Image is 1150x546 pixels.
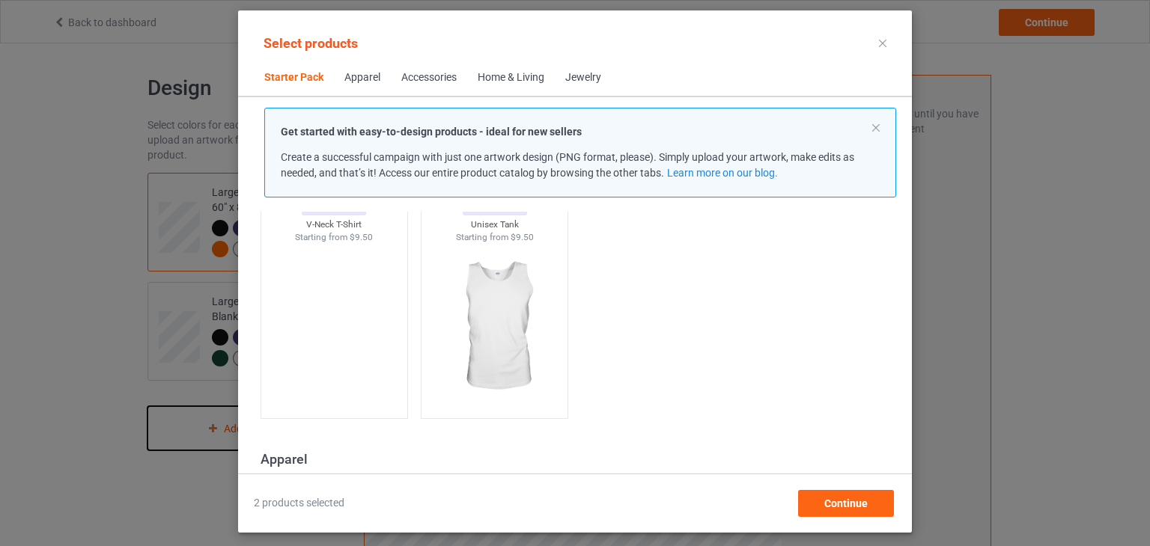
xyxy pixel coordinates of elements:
[264,35,358,51] span: Select products
[281,151,854,179] span: Create a successful campaign with just one artwork design (PNG format, please). Simply upload you...
[261,450,896,467] div: Apparel
[667,167,778,179] a: Learn more on our blog.
[281,126,582,138] strong: Get started with easy-to-design products - ideal for new sellers
[344,70,380,85] div: Apparel
[798,490,894,517] div: Continue
[261,231,407,244] div: Starting from
[350,232,373,242] span: $9.50
[565,70,601,85] div: Jewelry
[422,218,568,231] div: Unisex Tank
[511,232,534,242] span: $9.50
[422,231,568,244] div: Starting from
[478,70,544,85] div: Home & Living
[254,60,334,96] span: Starter Pack
[261,218,407,231] div: V-Neck T-Shirt
[428,243,562,411] img: regular.jpg
[267,243,401,411] img: regular.jpg
[401,70,457,85] div: Accessories
[254,496,344,511] span: 2 products selected
[824,497,868,509] span: Continue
